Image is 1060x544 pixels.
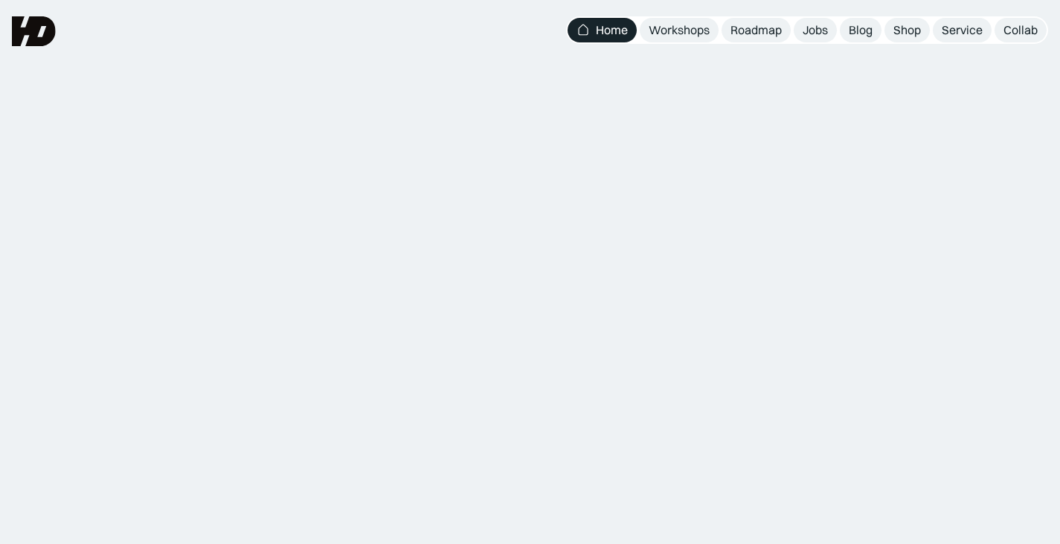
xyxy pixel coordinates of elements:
[640,18,719,42] a: Workshops
[995,18,1047,42] a: Collab
[840,18,881,42] a: Blog
[803,22,828,38] div: Jobs
[794,18,837,42] a: Jobs
[893,22,921,38] div: Shop
[722,18,791,42] a: Roadmap
[568,18,637,42] a: Home
[1003,22,1038,38] div: Collab
[884,18,930,42] a: Shop
[730,22,782,38] div: Roadmap
[933,18,992,42] a: Service
[849,22,873,38] div: Blog
[649,22,710,38] div: Workshops
[942,22,983,38] div: Service
[596,22,628,38] div: Home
